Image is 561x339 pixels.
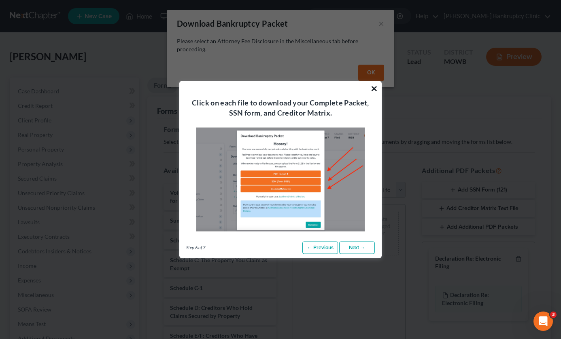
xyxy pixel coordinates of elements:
[186,244,205,251] span: Step 6 of 7
[302,241,338,254] a: ← Previous
[189,97,372,118] h4: Click on each file to download your Complete Packet, SSN form, and Creditor Matrix.
[370,82,378,95] button: ×
[533,312,553,331] iframe: Intercom live chat
[339,241,375,254] a: Next →
[550,312,557,318] span: 3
